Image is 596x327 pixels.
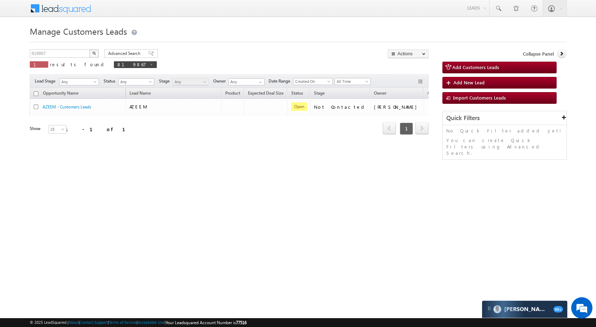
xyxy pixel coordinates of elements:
div: [PERSON_NAME] [374,104,420,110]
span: 99+ [553,306,563,312]
div: 1 - 1 of 1 [65,125,134,133]
span: Stage [314,90,325,96]
img: Search [92,51,96,55]
a: About [68,320,79,325]
span: Lead Stage [35,78,58,84]
div: carter-dragCarter[PERSON_NAME]99+ [482,300,568,318]
span: Manage Customers Leads [30,26,127,37]
span: Date Range [269,78,293,84]
a: Show All Items [255,79,264,86]
span: Add Customers Leads [452,64,499,70]
a: Any [172,78,209,85]
span: results found [50,61,106,67]
a: Any [59,78,99,85]
span: Your Leadsquared Account Number is [166,320,247,325]
span: Owner [213,78,228,84]
button: Actions [388,49,429,58]
a: Opportunity Name [39,89,82,98]
span: 1 [33,61,45,67]
span: Stage [159,78,172,84]
span: Lead Name [126,89,154,98]
span: Owner [374,90,386,96]
span: Expected Deal Size [248,90,283,96]
span: Any [118,79,152,85]
span: next [415,122,429,134]
span: 25 [49,126,67,133]
span: Any [60,79,96,85]
a: All Time [335,78,371,85]
span: Status [104,78,118,84]
a: prev [383,123,396,134]
a: Expected Deal Size [244,89,287,98]
div: Not Contacted [314,104,367,110]
span: Product [225,90,240,96]
a: next [415,123,429,134]
p: You can create Quick Filters using Advanced Search. [446,137,563,156]
a: Terms of Service [109,320,137,325]
a: Any [118,78,154,85]
p: No Quick Filter added yet! [446,128,563,134]
span: 1 [400,123,413,135]
span: All Time [335,78,369,85]
span: Collapse Panel [523,51,554,57]
span: AZEEM [129,103,147,109]
span: 77516 [236,320,247,325]
a: AZEEM - Customers Leads [43,104,91,109]
input: Check all records [34,91,38,96]
span: © 2025 LeadSquared | | | | | [30,319,247,326]
span: prev [383,122,396,134]
span: Actions [424,89,445,98]
a: Contact Support [80,320,108,325]
span: Import Customers Leads [453,95,506,101]
a: Created On [293,78,333,85]
span: Open [291,102,307,111]
a: Acceptable Use [138,320,165,325]
span: Any [173,79,206,85]
span: Opportunity Name [43,90,78,96]
span: 819867 [117,61,146,67]
div: Quick Filters [443,111,567,125]
span: Created On [293,78,330,85]
a: 25 [48,125,67,134]
a: Stage [310,89,328,98]
a: Status [288,89,307,98]
div: Show [30,125,43,132]
input: Type to Search [228,78,265,85]
span: Add New Lead [453,79,485,85]
span: Advanced Search [108,50,143,57]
